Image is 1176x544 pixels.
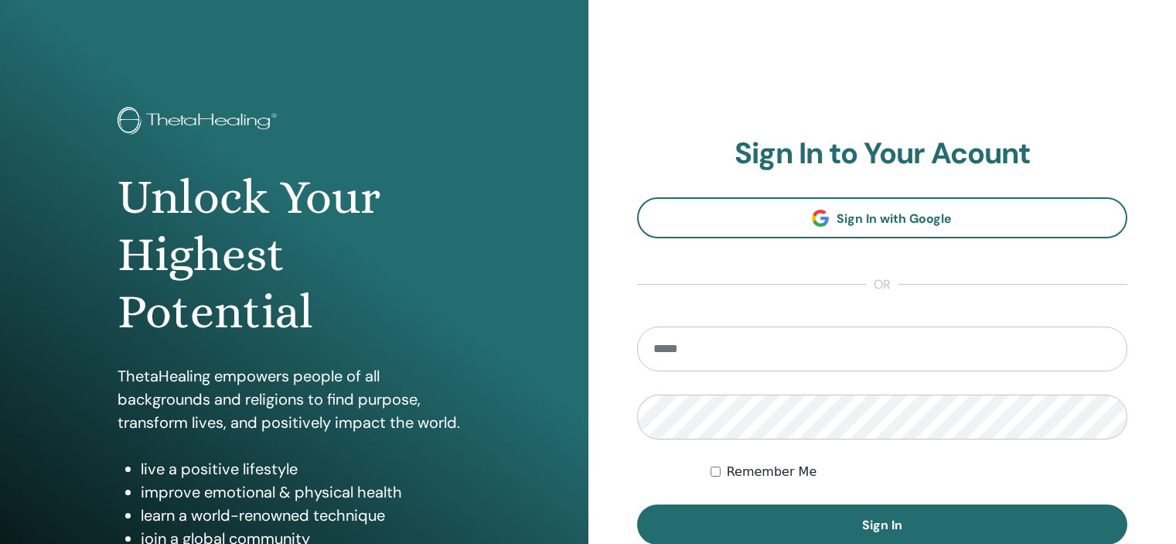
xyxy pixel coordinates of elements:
[866,275,898,294] span: or
[637,197,1128,238] a: Sign In with Google
[118,169,471,341] h1: Unlock Your Highest Potential
[118,364,471,434] p: ThetaHealing empowers people of all backgrounds and religions to find purpose, transform lives, a...
[637,136,1128,172] h2: Sign In to Your Acount
[141,504,471,527] li: learn a world-renowned technique
[727,463,817,481] label: Remember Me
[837,210,952,227] span: Sign In with Google
[862,517,902,533] span: Sign In
[141,481,471,504] li: improve emotional & physical health
[141,457,471,481] li: live a positive lifestyle
[711,463,1127,481] div: Keep me authenticated indefinitely or until I manually logout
